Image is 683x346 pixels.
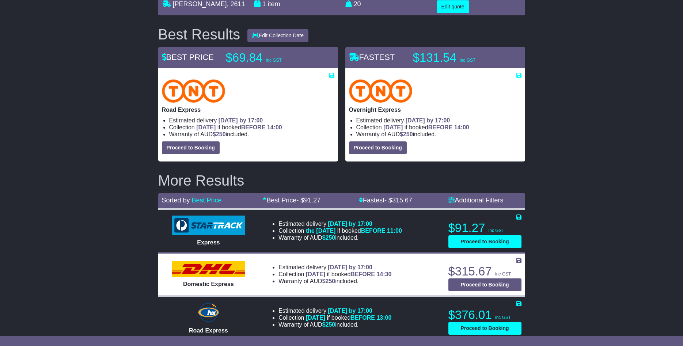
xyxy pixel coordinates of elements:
[267,124,282,130] span: 14:00
[354,0,361,8] span: 20
[278,271,391,278] li: Collection
[162,106,334,113] p: Road Express
[278,227,402,234] li: Collection
[448,308,521,322] p: $376.01
[406,117,450,123] span: [DATE] by 17:00
[448,264,521,279] p: $315.67
[306,315,391,321] span: if booked
[448,235,521,248] button: Proceed to Booking
[226,50,317,65] p: $69.84
[304,197,320,204] span: 91.27
[349,53,395,62] span: FASTEST
[349,141,407,154] button: Proceed to Booking
[278,307,391,314] li: Estimated delivery
[322,235,335,241] span: $
[306,271,391,277] span: if booked
[172,261,245,277] img: DHL: Domestic Express
[189,327,228,334] span: Road Express
[213,131,226,137] span: $
[400,131,413,137] span: $
[278,314,391,321] li: Collection
[155,26,244,42] div: Best Results
[227,0,245,8] span: , 2611
[322,322,335,328] span: $
[413,50,504,65] p: $131.54
[356,131,521,138] li: Warranty of AUD included.
[326,235,335,241] span: 250
[196,124,216,130] span: [DATE]
[326,278,335,284] span: 250
[328,264,372,270] span: [DATE] by 17:00
[384,197,412,204] span: - $
[495,271,511,277] span: inc GST
[162,53,214,62] span: BEST PRICE
[196,301,220,323] img: Hunter Express: Road Express
[172,216,245,235] img: StarTrack: Express
[278,234,402,241] li: Warranty of AUD included.
[306,315,325,321] span: [DATE]
[306,228,402,234] span: if booked
[328,221,372,227] span: [DATE] by 17:00
[376,315,391,321] span: 13:00
[169,117,334,124] li: Estimated delivery
[183,281,234,287] span: Domestic Express
[460,58,475,63] span: inc GST
[495,315,511,320] span: inc GST
[428,124,453,130] span: BEFORE
[169,131,334,138] li: Warranty of AUD included.
[306,228,335,234] span: the [DATE]
[437,0,469,13] button: Edit quote
[356,124,521,131] li: Collection
[278,220,402,227] li: Estimated delivery
[448,278,521,291] button: Proceed to Booking
[349,106,521,113] p: Overnight Express
[322,278,335,284] span: $
[162,141,220,154] button: Proceed to Booking
[489,228,504,233] span: inc GST
[448,221,521,235] p: $91.27
[376,271,391,277] span: 14:30
[350,315,375,321] span: BEFORE
[197,239,220,246] span: Express
[350,271,375,277] span: BEFORE
[162,79,225,103] img: TNT Domestic: Road Express
[383,124,403,130] span: [DATE]
[326,322,335,328] span: 250
[306,271,325,277] span: [DATE]
[169,124,334,131] li: Collection
[241,124,266,130] span: BEFORE
[247,29,308,42] button: Edit Collection Date
[387,228,402,234] span: 11:00
[173,0,227,8] span: [PERSON_NAME]
[296,197,320,204] span: - $
[219,117,263,123] span: [DATE] by 17:00
[262,197,320,204] a: Best Price- $91.27
[448,322,521,335] button: Proceed to Booking
[361,228,386,234] span: BEFORE
[268,0,280,8] span: item
[383,124,469,130] span: if booked
[392,197,412,204] span: 315.67
[349,79,413,103] img: TNT Domestic: Overnight Express
[359,197,412,204] a: Fastest- $315.67
[162,197,190,204] span: Sorted by
[356,117,521,124] li: Estimated delivery
[328,308,372,314] span: [DATE] by 17:00
[278,264,391,271] li: Estimated delivery
[454,124,469,130] span: 14:00
[278,278,391,285] li: Warranty of AUD included.
[262,0,266,8] span: 1
[448,197,504,204] a: Additional Filters
[158,172,525,189] h2: More Results
[192,197,222,204] a: Best Price
[266,58,282,63] span: inc GST
[403,131,413,137] span: 250
[196,124,282,130] span: if booked
[216,131,226,137] span: 250
[278,321,391,328] li: Warranty of AUD included.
